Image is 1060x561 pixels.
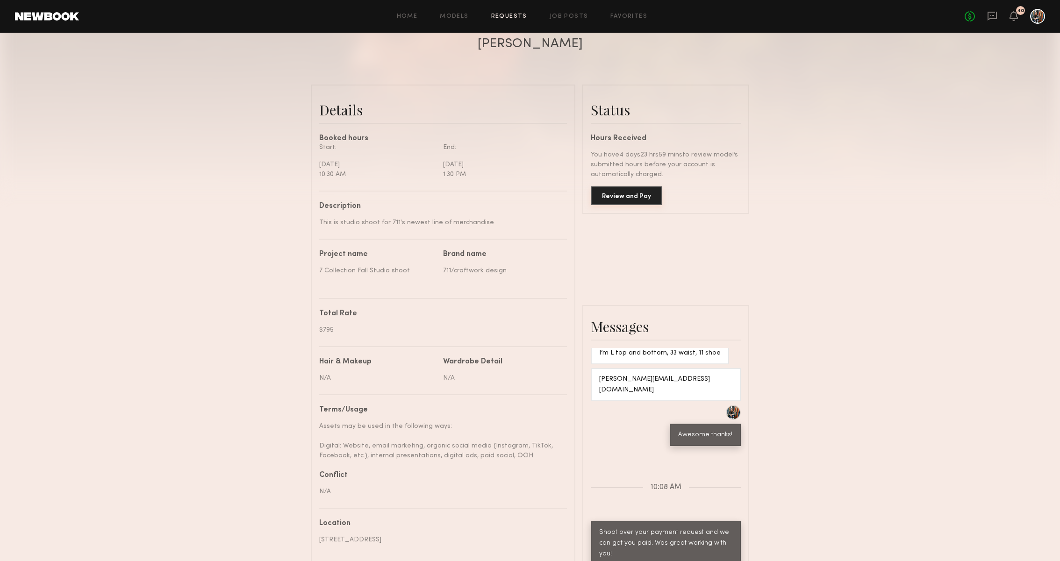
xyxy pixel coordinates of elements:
div: Location [319,520,560,527]
div: End: [443,142,560,152]
a: Models [440,14,468,20]
div: Details [319,100,567,119]
div: 7 Collection Fall Studio shoot [319,266,436,276]
button: Review and Pay [591,186,662,205]
div: N/A [443,373,560,383]
div: Awesome thanks! [678,430,732,440]
div: [STREET_ADDRESS] [319,535,560,545]
div: I’m L top and bottom, 33 waist, 11 shoe [599,348,721,359]
div: [DATE] [319,160,436,170]
a: Requests [491,14,527,20]
div: Status [591,100,741,119]
div: Hair & Makeup [319,358,372,366]
div: 711/craftwork design [443,266,560,276]
div: Total Rate [319,310,560,318]
div: N/A [319,487,560,497]
div: [PERSON_NAME][EMAIL_ADDRESS][DOMAIN_NAME] [599,374,732,396]
div: Assets may be used in the following ways: Digital: Website, email marketing, organic social media... [319,421,560,461]
div: Conflict [319,472,560,479]
div: You have 4 days 23 hrs 59 mins to review model’s submitted hours before your account is automatic... [591,150,741,179]
div: Messages [591,317,741,336]
div: 10:30 AM [319,170,436,179]
div: Shoot over your payment request and we can get you paid. Was great working with you! [599,527,732,560]
div: This is studio shoot for 711's newest line of merchandise [319,218,560,227]
div: $795 [319,325,560,335]
div: [DATE] [443,160,560,170]
div: Project name [319,251,436,258]
div: [PERSON_NAME] [478,37,583,50]
div: Wardrobe Detail [443,358,502,366]
span: 10:08 AM [651,483,681,491]
div: Booked hours [319,135,567,142]
div: 40 [1017,8,1024,14]
a: Home [397,14,418,20]
div: Start: [319,142,436,152]
a: Favorites [610,14,647,20]
div: Terms/Usage [319,406,560,414]
div: Brand name [443,251,560,258]
div: N/A [319,373,436,383]
a: Job Posts [550,14,588,20]
div: Hours Received [591,135,741,142]
div: Description [319,203,560,210]
div: 1:30 PM [443,170,560,179]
